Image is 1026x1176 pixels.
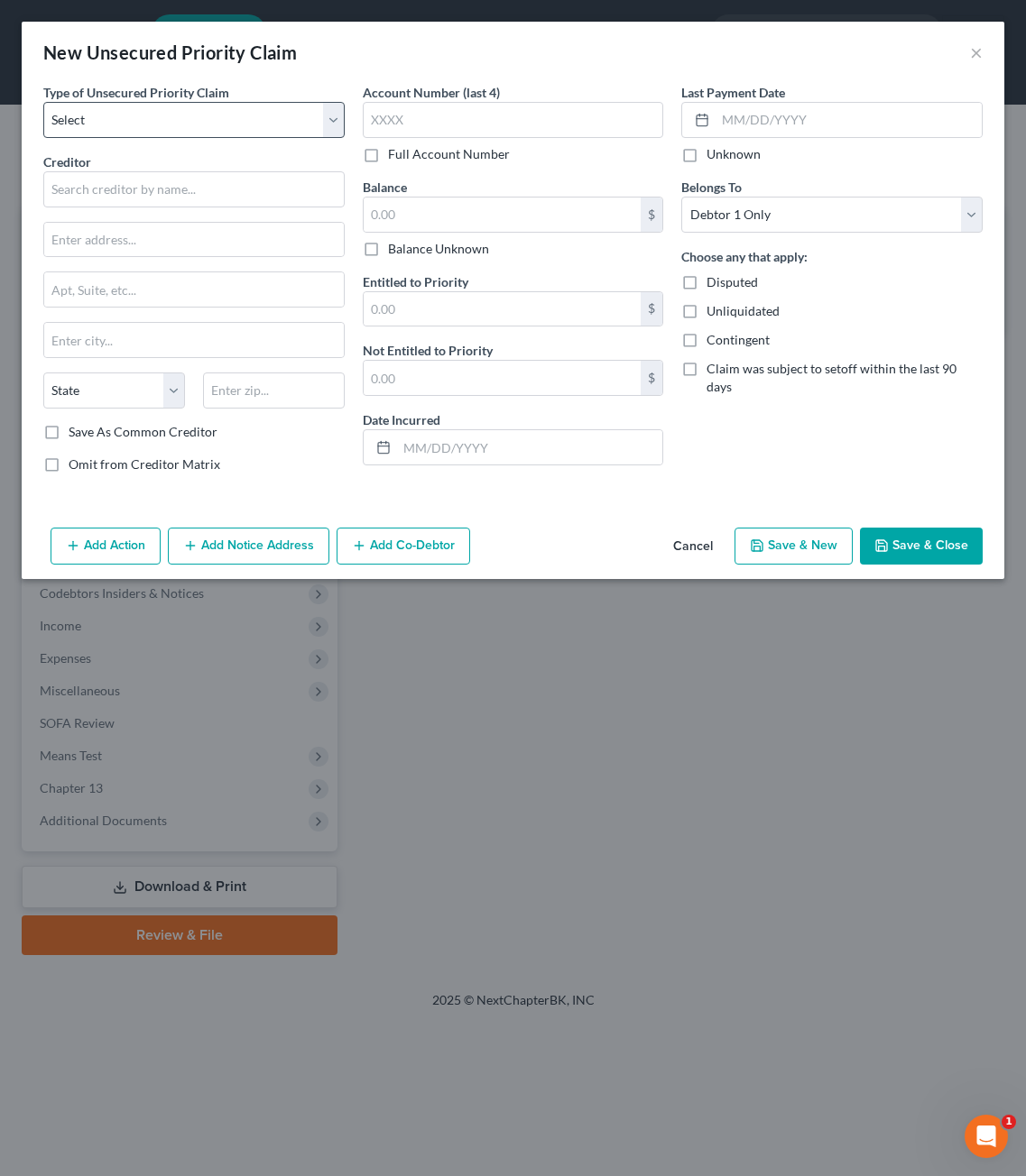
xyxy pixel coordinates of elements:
label: Not Entitled to Priority [363,341,493,360]
span: Omit from Creditor Matrix [69,456,220,472]
label: Unknown [707,145,761,163]
input: 0.00 [364,292,642,326]
input: 0.00 [364,198,642,232]
input: Enter address... [44,223,344,257]
input: Apt, Suite, etc... [44,272,344,307]
button: Save & Close [860,528,983,565]
button: Add Co-Debtor [337,528,470,565]
span: Type of Unsecured Priority Claim [43,85,229,100]
span: Claim was subject to setoff within the last 90 days [707,361,957,394]
span: Contingent [707,332,770,347]
button: Save & New [735,528,853,565]
span: Belongs To [681,179,742,195]
label: Balance [363,178,407,197]
label: Save As Common Creditor [69,423,217,441]
input: MM/DD/YYYY [397,430,663,464]
span: Unliquidated [707,303,780,318]
label: Balance Unknown [388,240,489,258]
div: $ [641,292,662,326]
input: 0.00 [364,361,642,395]
div: $ [641,361,662,395]
span: Creditor [43,154,91,170]
input: Enter city... [44,323,344,357]
button: Add Notice Address [168,528,329,565]
input: Enter zip... [203,372,345,409]
label: Full Account Number [388,145,510,163]
input: XXXX [363,102,664,138]
label: Date Incurred [363,410,440,429]
iframe: Intercom live chat [965,1115,1008,1158]
button: Cancel [659,529,727,565]
input: Search creditor by name... [43,171,345,207]
input: MM/DD/YYYY [716,103,982,137]
label: Account Number (last 4) [363,83,500,102]
button: Add Action [51,528,161,565]
label: Choose any that apply: [681,247,808,266]
label: Entitled to Priority [363,272,468,291]
div: $ [641,198,662,232]
label: Last Payment Date [681,83,785,102]
div: New Unsecured Priority Claim [43,40,297,65]
span: 1 [1002,1115,1016,1129]
span: Disputed [707,274,758,289]
button: × [970,41,983,63]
